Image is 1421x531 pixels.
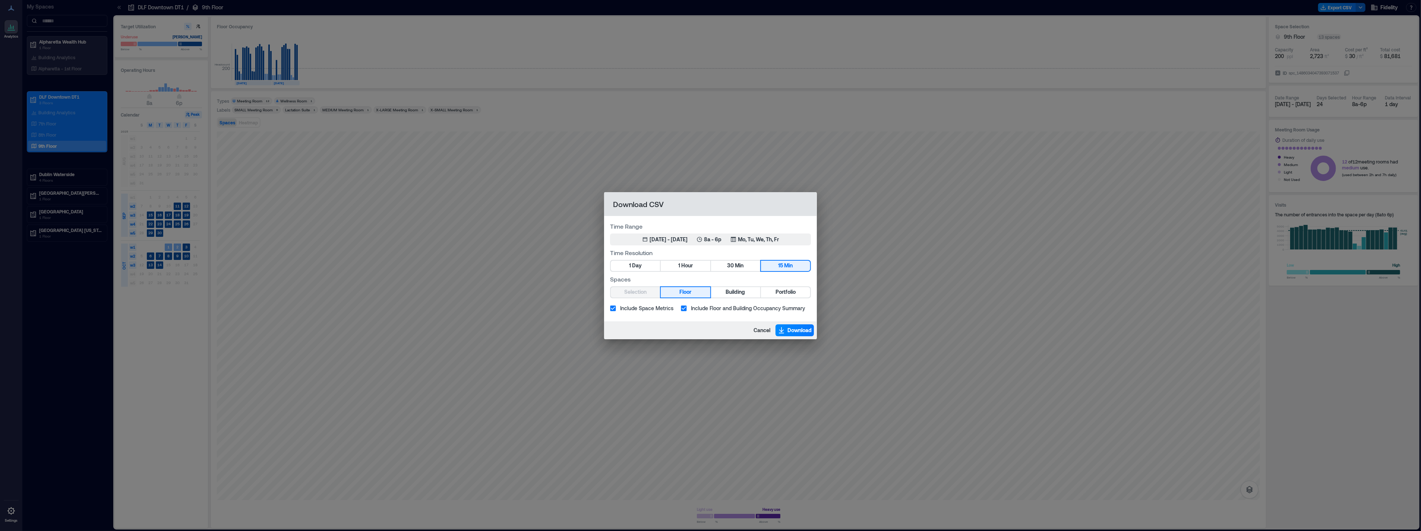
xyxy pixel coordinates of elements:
[726,287,745,297] span: Building
[754,327,770,334] span: Cancel
[632,261,642,270] span: Day
[650,236,688,243] div: [DATE] - [DATE]
[678,261,680,270] span: 1
[629,261,631,270] span: 1
[787,327,812,334] span: Download
[735,261,744,270] span: Min
[776,287,796,297] span: Portfolio
[751,324,773,336] button: Cancel
[761,261,810,271] button: 15 Min
[778,261,783,270] span: 15
[679,287,691,297] span: Floor
[711,261,760,271] button: 30 Min
[704,236,721,243] p: 8a - 6p
[681,261,693,270] span: Hour
[610,233,811,245] button: [DATE] - [DATE]8a - 6pMo, Tu, We, Th, Fr
[661,261,710,271] button: 1 Hour
[611,261,660,271] button: 1 Day
[711,287,760,298] button: Building
[610,275,811,283] label: Spaces
[784,261,793,270] span: Min
[604,192,817,216] h2: Download CSV
[761,287,810,298] button: Portfolio
[727,261,734,270] span: 30
[776,324,814,336] button: Download
[738,236,779,243] p: Mo, Tu, We, Th, Fr
[610,222,811,230] label: Time Range
[691,304,805,312] span: Include Floor and Building Occupancy Summary
[610,248,811,257] label: Time Resolution
[620,304,673,312] span: Include Space Metrics
[661,287,710,298] button: Floor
